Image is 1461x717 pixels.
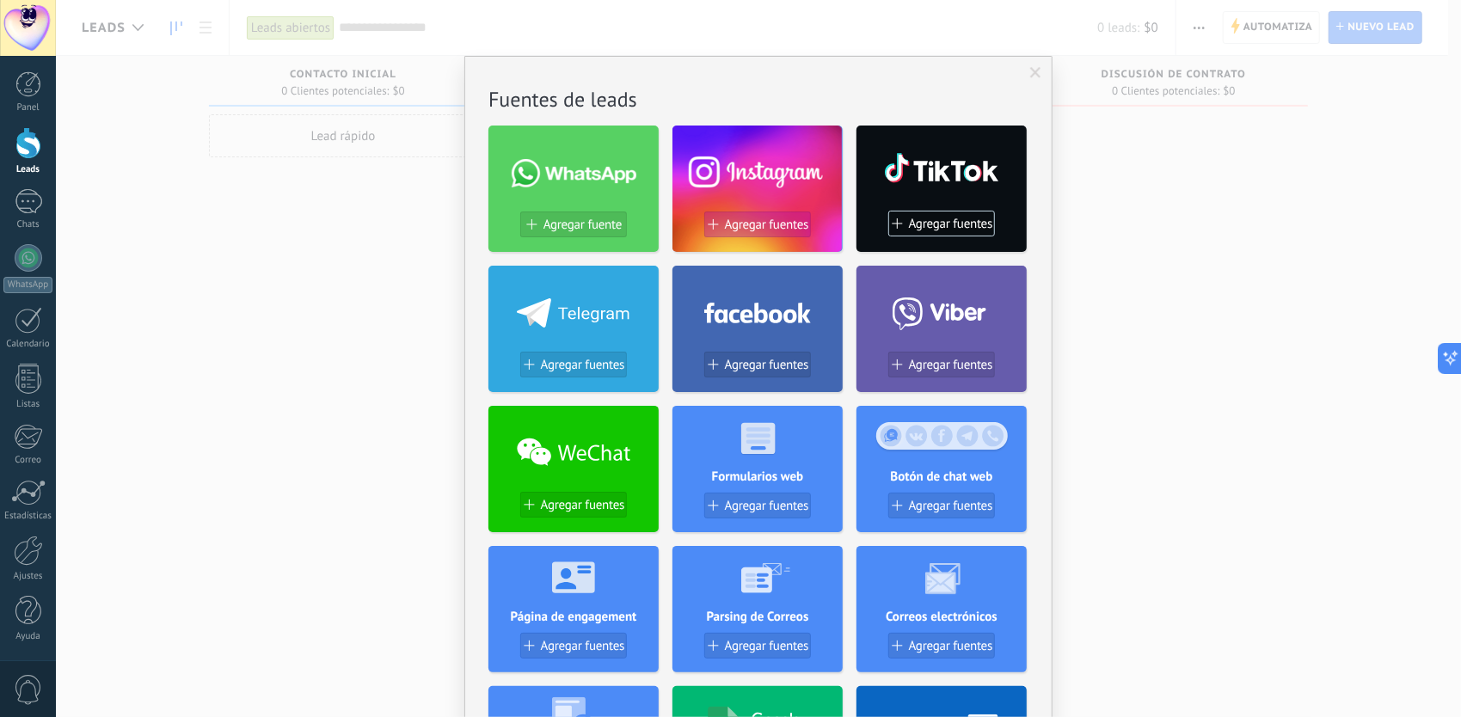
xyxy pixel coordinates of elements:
[541,358,625,372] span: Agregar fuentes
[543,218,622,232] span: Agregar fuente
[856,609,1027,625] h4: Correos electrónicos
[725,639,809,653] span: Agregar fuentes
[3,511,53,522] div: Estadísticas
[725,499,809,513] span: Agregar fuentes
[520,633,627,659] button: Agregar fuentes
[704,493,811,518] button: Agregar fuentes
[3,277,52,293] div: WhatsApp
[3,631,53,642] div: Ayuda
[704,211,811,237] button: Agregar fuentes
[520,492,627,518] button: Agregar fuentes
[725,358,809,372] span: Agregar fuentes
[909,499,993,513] span: Agregar fuentes
[888,493,995,518] button: Agregar fuentes
[909,639,993,653] span: Agregar fuentes
[3,102,53,113] div: Panel
[856,469,1027,485] h4: Botón de chat web
[888,352,995,377] button: Agregar fuentes
[488,609,659,625] h4: Página de engagement
[3,339,53,350] div: Calendario
[672,609,843,625] h4: Parsing de Correos
[520,352,627,377] button: Agregar fuentes
[541,498,625,512] span: Agregar fuentes
[3,399,53,410] div: Listas
[3,455,53,466] div: Correo
[3,219,53,230] div: Chats
[3,571,53,582] div: Ajustes
[888,633,995,659] button: Agregar fuentes
[488,86,1028,113] h2: Fuentes de leads
[520,211,627,237] button: Agregar fuente
[541,639,625,653] span: Agregar fuentes
[909,358,993,372] span: Agregar fuentes
[888,211,995,236] button: Agregar fuentes
[704,633,811,659] button: Agregar fuentes
[909,217,993,231] span: Agregar fuentes
[672,469,843,485] h4: Formularios web
[704,352,811,377] button: Agregar fuentes
[725,218,809,232] span: Agregar fuentes
[3,164,53,175] div: Leads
